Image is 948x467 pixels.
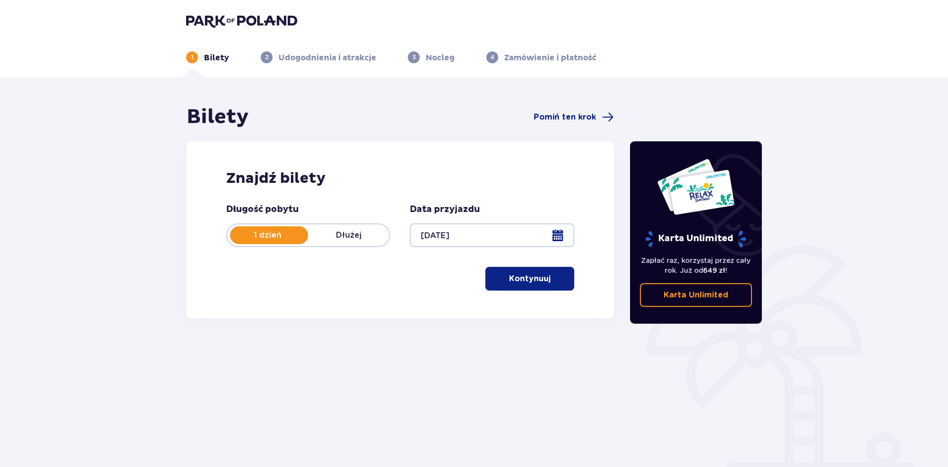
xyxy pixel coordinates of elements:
[278,52,376,63] p: Udogodnienia i atrakcje
[534,112,596,123] span: Pomiń ten krok
[426,52,455,63] p: Nocleg
[412,53,416,62] p: 3
[226,169,574,188] h2: Znajdź bilety
[664,290,728,300] p: Karta Unlimited
[509,273,551,284] p: Kontynuuj
[490,53,494,62] p: 4
[308,230,389,241] p: Dłużej
[186,14,297,28] img: Park of Poland logo
[410,204,480,215] p: Data przyjazdu
[226,204,299,215] p: Długość pobytu
[640,283,752,307] a: Karta Unlimited
[191,53,194,62] p: 1
[644,230,747,248] p: Karta Unlimited
[534,111,614,123] a: Pomiń ten krok
[485,267,574,291] button: Kontynuuj
[703,266,725,274] span: 649 zł
[204,52,229,63] p: Bilety
[187,105,249,129] h1: Bilety
[640,255,752,275] p: Zapłać raz, korzystaj przez cały rok. Już od !
[265,53,269,62] p: 2
[227,230,308,241] p: 1 dzień
[504,52,596,63] p: Zamówienie i płatność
